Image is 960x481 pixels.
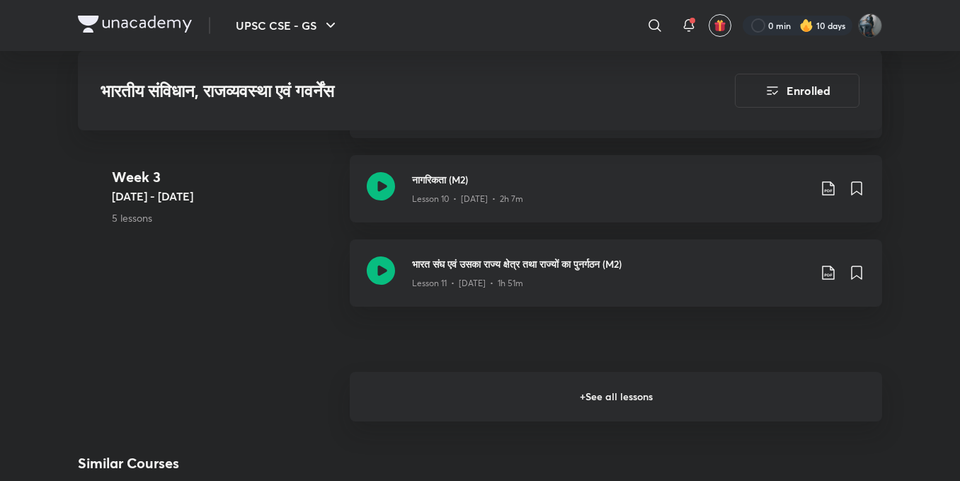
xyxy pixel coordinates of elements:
[227,11,348,40] button: UPSC CSE - GS
[101,81,655,101] h3: भारतीय संविधान, राजव्यवस्था एवं गवर्नेंस
[112,210,338,225] p: 5 lessons
[78,16,192,33] img: Company Logo
[350,239,882,324] a: भारत संघ एवं उसका राज्य क्षेत्र तथा राज्यों का पुनर्गठन (M2)Lesson 11 • [DATE] • 1h 51m
[350,155,882,239] a: नागरिकता (M2)Lesson 10 • [DATE] • 2h 7m
[78,16,192,36] a: Company Logo
[735,74,859,108] button: Enrolled
[412,277,523,290] p: Lesson 11 • [DATE] • 1h 51m
[412,172,808,187] h3: नागरिकता (M2)
[412,193,523,205] p: Lesson 10 • [DATE] • 2h 7m
[350,372,882,421] h6: + See all lessons
[799,18,813,33] img: streak
[412,256,808,271] h3: भारत संघ एवं उसका राज्य क्षेत्र तथा राज्यों का पुनर्गठन (M2)
[78,453,179,474] h2: Similar Courses
[714,19,726,32] img: avatar
[112,188,338,205] h5: [DATE] - [DATE]
[709,14,731,37] button: avatar
[112,166,338,188] h4: Week 3
[858,13,882,38] img: Komal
